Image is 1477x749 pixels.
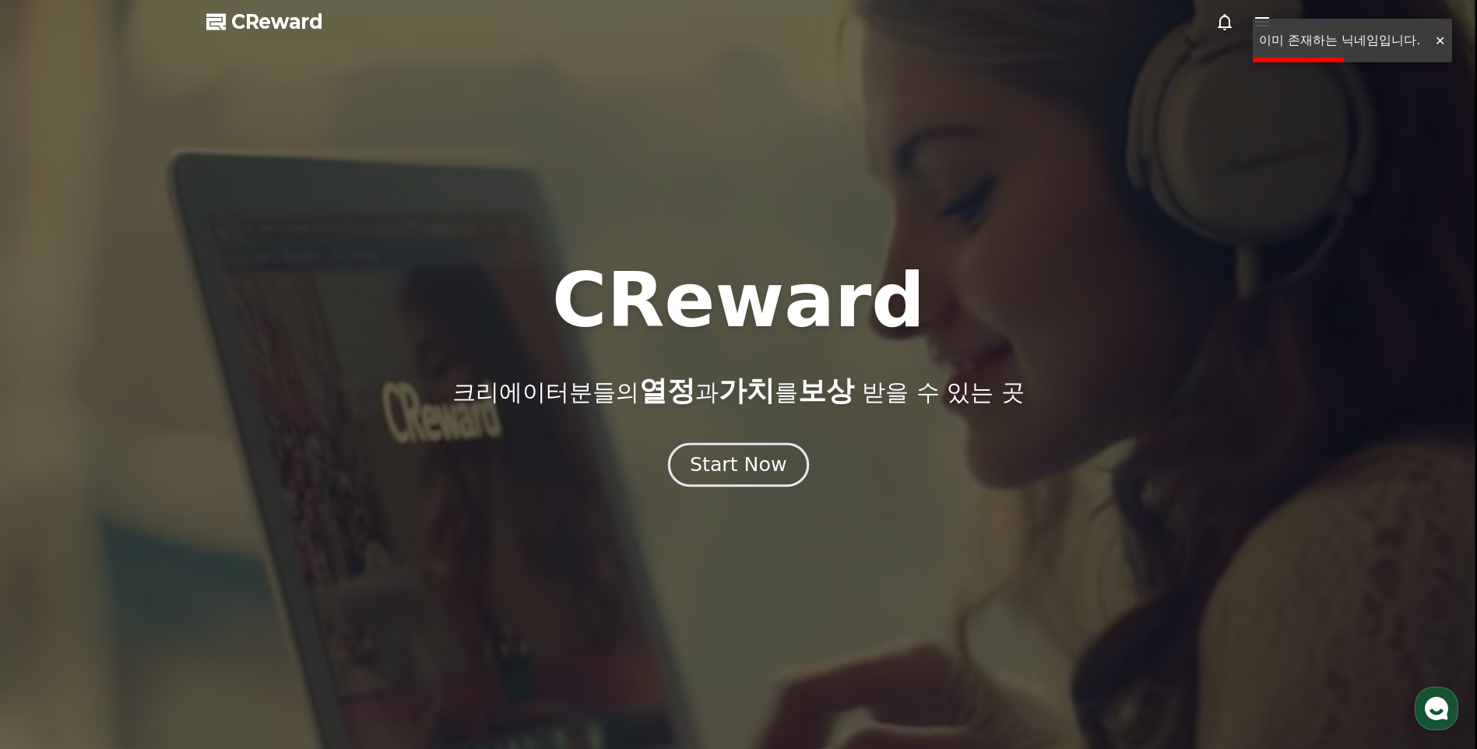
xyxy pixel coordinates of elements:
a: 홈 [5,494,103,533]
span: 홈 [49,517,58,529]
a: Start Now [671,459,806,474]
span: 대화 [142,518,161,530]
button: Start Now [668,443,809,487]
a: 대화 [103,494,201,533]
span: 설정 [241,517,259,529]
span: 가치 [719,374,775,406]
p: 크리에이터분들의 과 를 받을 수 있는 곳 [452,375,1024,406]
span: 열정 [639,374,695,406]
div: Start Now [690,452,786,478]
a: 설정 [201,494,299,533]
span: CReward [231,9,323,34]
h1: CReward [552,263,925,338]
span: 보상 [798,374,854,406]
a: CReward [206,9,323,34]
